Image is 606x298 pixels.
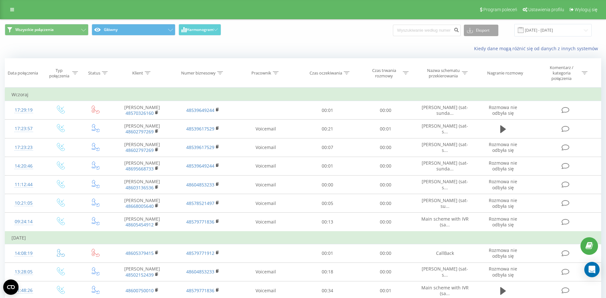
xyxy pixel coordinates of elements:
span: [PERSON_NAME] (sat-sunda... [422,160,468,172]
a: 48578521497 [186,200,214,206]
td: Voicemail [233,194,298,213]
a: 48602797269 [126,129,154,135]
a: 48570326160 [126,110,154,116]
a: 48600750010 [126,287,154,294]
td: 00:01 [298,157,357,175]
td: [PERSON_NAME] [112,213,173,231]
span: [PERSON_NAME] (sat-s... [422,141,468,153]
a: 48579771836 [186,219,214,225]
span: Wszystkie połączenia [15,27,54,32]
div: Czas oczekiwania [310,70,342,76]
a: 48502152439 [126,272,154,278]
span: Rozmowa nie odbyła się [489,160,517,172]
a: 48539649244 [186,107,214,113]
td: [DATE] [5,231,601,244]
div: 17:23:23 [12,141,36,154]
span: Main scheme with IVR (sa... [421,285,469,296]
a: 48579771836 [186,287,214,294]
div: Pracownik [251,70,271,76]
td: 00:05 [298,194,357,213]
span: Rozmowa nie odbyła się [489,216,517,228]
div: Numer biznesowy [181,70,216,76]
td: [PERSON_NAME] [112,176,173,194]
td: [PERSON_NAME] [112,138,173,157]
div: Czas trwania rozmowy [367,68,401,79]
div: 13:28:05 [12,266,36,278]
div: 10:21:05 [12,197,36,209]
td: [PERSON_NAME] [112,263,173,281]
span: Harmonogram [187,27,213,32]
div: Nagranie rozmowy [487,70,523,76]
span: Wyloguj się [575,7,597,12]
div: 14:08:19 [12,247,36,260]
td: 00:13 [298,213,357,231]
span: [PERSON_NAME] (sat-s... [422,178,468,190]
td: 00:00 [357,213,415,231]
div: 14:20:46 [12,160,36,172]
td: [PERSON_NAME] [112,101,173,120]
td: Voicemail [233,176,298,194]
td: Voicemail [233,138,298,157]
span: Rozmowa nie odbyła się [489,104,517,116]
div: 11:48:26 [12,284,36,297]
a: Kiedy dane mogą różnić się od danych z innych systemów [474,45,601,51]
td: [PERSON_NAME] [112,157,173,175]
span: Rozmowa nie odbyła się [489,178,517,190]
div: Komentarz / kategoria połączenia [543,65,580,81]
a: 48602797269 [126,147,154,153]
button: Harmonogram [179,24,221,35]
span: Rozmowa nie odbyła się [489,266,517,278]
span: Rozmowa nie odbyła się [489,197,517,209]
td: 00:00 [298,176,357,194]
button: Wszystkie połączenia [5,24,88,35]
button: Open CMP widget [3,279,19,295]
a: 48605454912 [126,222,154,228]
td: 00:07 [298,138,357,157]
a: 48539617529 [186,144,214,150]
a: 48605379415 [126,250,154,256]
td: Voicemail [233,157,298,175]
a: 48604853233 [186,269,214,275]
td: 00:00 [357,176,415,194]
span: [PERSON_NAME] (sat-su... [422,197,468,209]
td: Voicemail [233,213,298,231]
div: 17:29:19 [12,104,36,116]
div: Nazwa schematu przekierowania [426,68,460,79]
td: 00:18 [298,263,357,281]
a: 48579771912 [186,250,214,256]
td: CallBack [415,244,475,263]
td: Voicemail [233,120,298,138]
div: Data połączenia [8,70,38,76]
td: 00:00 [357,244,415,263]
div: 09:24:14 [12,216,36,228]
button: Główny [92,24,175,35]
td: Voicemail [233,263,298,281]
div: 17:23:57 [12,122,36,135]
div: Typ połączenia [48,68,71,79]
div: Klient [132,70,143,76]
td: 00:00 [357,138,415,157]
button: Eksport [464,25,498,36]
a: 48695668733 [126,166,154,172]
td: 00:00 [357,194,415,213]
span: Rozmowa nie odbyła się [489,141,517,153]
td: [PERSON_NAME] [112,120,173,138]
span: [PERSON_NAME] (sat-sunda... [422,104,468,116]
td: 00:01 [298,101,357,120]
span: Rozmowa nie odbyła się [489,247,517,259]
span: [PERSON_NAME] (sat-s... [422,266,468,278]
a: 48539617529 [186,126,214,132]
span: [PERSON_NAME] (sat-s... [422,123,468,135]
span: Program poleceń [483,7,517,12]
input: Wyszukiwanie według numeru [393,25,461,36]
a: 48604853233 [186,182,214,188]
a: 48603136536 [126,184,154,191]
td: 00:00 [357,101,415,120]
td: [PERSON_NAME] [112,194,173,213]
div: Status [88,70,100,76]
div: 11:12:44 [12,178,36,191]
td: Wczoraj [5,88,601,101]
span: Ustawienia profilu [528,7,564,12]
div: Open Intercom Messenger [584,262,600,277]
a: 48539649244 [186,163,214,169]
